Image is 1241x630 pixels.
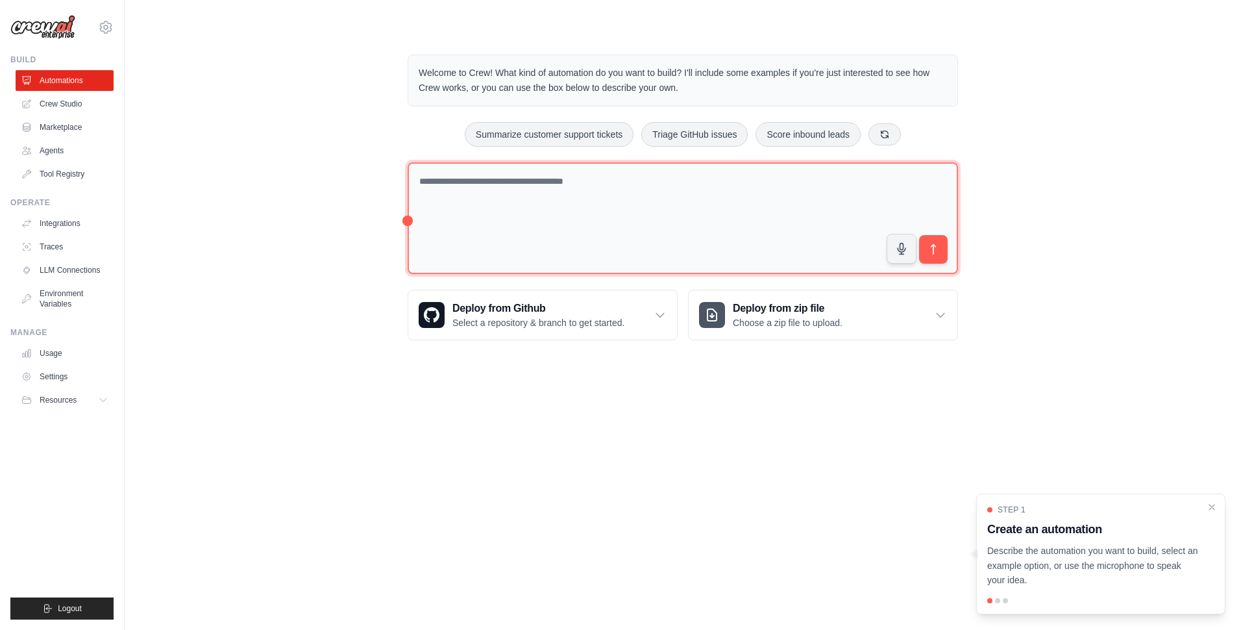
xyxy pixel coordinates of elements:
[16,390,114,410] button: Resources
[1207,502,1217,512] button: Close walkthrough
[16,70,114,91] a: Automations
[16,140,114,161] a: Agents
[733,316,842,329] p: Choose a zip file to upload.
[16,260,114,281] a: LLM Connections
[58,603,82,614] span: Logout
[16,164,114,184] a: Tool Registry
[987,520,1199,538] h3: Create an automation
[10,197,114,208] div: Operate
[756,122,861,147] button: Score inbound leads
[10,55,114,65] div: Build
[16,213,114,234] a: Integrations
[1176,568,1241,630] iframe: Chat Widget
[998,505,1026,515] span: Step 1
[641,122,748,147] button: Triage GitHub issues
[733,301,842,316] h3: Deploy from zip file
[10,15,75,40] img: Logo
[987,544,1199,588] p: Describe the automation you want to build, select an example option, or use the microphone to spe...
[40,395,77,405] span: Resources
[465,122,633,147] button: Summarize customer support tickets
[452,301,624,316] h3: Deploy from Github
[16,283,114,314] a: Environment Variables
[452,316,624,329] p: Select a repository & branch to get started.
[10,598,114,620] button: Logout
[419,66,947,95] p: Welcome to Crew! What kind of automation do you want to build? I'll include some examples if you'...
[16,117,114,138] a: Marketplace
[16,343,114,364] a: Usage
[16,236,114,257] a: Traces
[16,94,114,114] a: Crew Studio
[16,366,114,387] a: Settings
[10,327,114,338] div: Manage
